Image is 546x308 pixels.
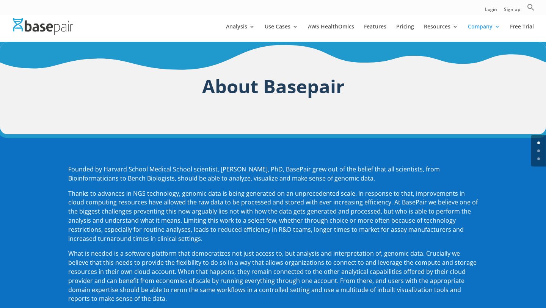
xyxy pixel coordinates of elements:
[527,3,535,15] a: Search Icon Link
[485,7,497,15] a: Login
[527,3,535,11] svg: Search
[308,24,354,42] a: AWS HealthOmics
[396,24,414,42] a: Pricing
[226,24,255,42] a: Analysis
[265,24,298,42] a: Use Cases
[13,18,73,35] img: Basepair
[68,165,478,189] p: Founded by Harvard School Medical School scientist, [PERSON_NAME], PhD, BasePair grew out of the ...
[468,24,500,42] a: Company
[537,149,540,152] a: 1
[424,24,458,42] a: Resources
[537,141,540,144] a: 0
[68,73,478,104] h1: About Basepair
[68,189,478,243] span: Thanks to advances in NGS technology, genomic data is being generated on an unprecedented scale. ...
[537,157,540,160] a: 2
[504,7,520,15] a: Sign up
[364,24,386,42] a: Features
[510,24,534,42] a: Free Trial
